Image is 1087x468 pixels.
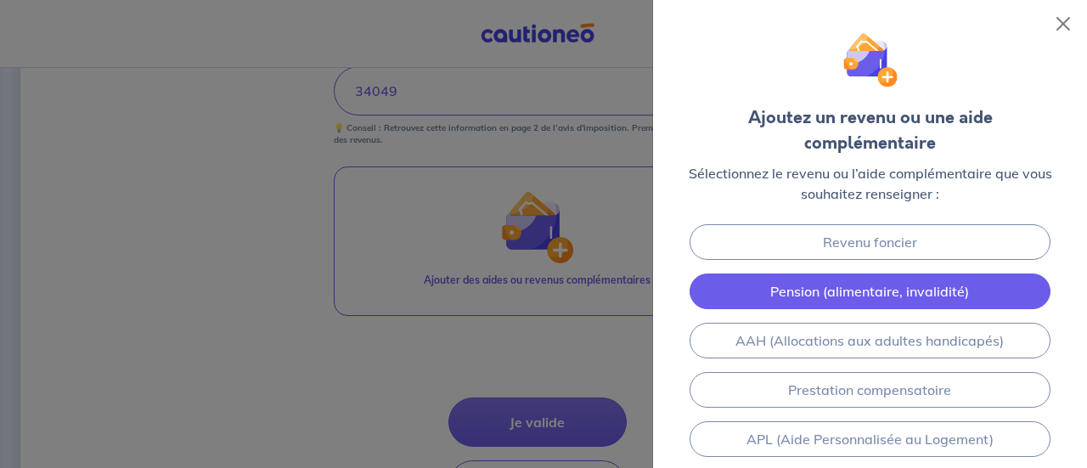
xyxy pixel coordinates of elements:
[680,163,1060,204] p: Sélectionnez le revenu ou l’aide complémentaire que vous souhaitez renseigner :
[680,105,1060,156] div: Ajoutez un revenu ou une aide complémentaire
[842,32,898,87] img: illu_wallet.svg
[690,323,1051,358] a: AAH (Allocations aux adultes handicapés)
[690,224,1051,260] a: Revenu foncier
[690,421,1051,457] a: APL (Aide Personnalisée au Logement)
[690,273,1051,309] a: Pension (alimentaire, invalidité)
[1050,10,1077,37] button: Close
[690,372,1051,408] a: Prestation compensatoire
